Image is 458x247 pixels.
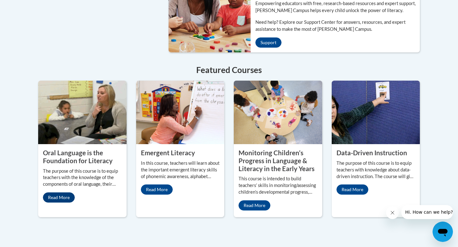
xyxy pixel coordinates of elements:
[141,160,220,180] p: In this course, teachers will learn about the important emergent literacy skills of phonemic awar...
[38,64,420,76] h4: Featured Courses
[255,37,281,48] a: Support
[401,205,453,219] iframe: Message from company
[386,206,399,219] iframe: Close message
[141,184,173,195] a: Read More
[136,81,225,144] img: Emergent Literacy
[239,200,270,210] a: Read More
[43,149,113,164] property: Oral Language is the Foundation for Literacy
[141,149,195,157] property: Emergent Literacy
[332,81,420,144] img: Data-Driven Instruction
[43,168,122,188] p: The purpose of this course is to equip teachers with the knowledge of the components of oral lang...
[337,160,415,180] p: The purpose of this course is to equip teachers with knowledge about data-driven instruction. The...
[43,192,75,203] a: Read More
[337,184,368,195] a: Read More
[239,176,317,196] p: This course is intended to build teachers’ skills in monitoring/assessing children’s developmenta...
[255,19,420,33] p: Need help? Explore our Support Center for answers, resources, and expert assistance to make the m...
[337,149,407,157] property: Data-Driven Instruction
[433,222,453,242] iframe: Button to launch messaging window
[38,81,127,144] img: Oral Language is the Foundation for Literacy
[234,81,322,144] img: Monitoring Children’s Progress in Language & Literacy in the Early Years
[239,149,315,172] property: Monitoring Children’s Progress in Language & Literacy in the Early Years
